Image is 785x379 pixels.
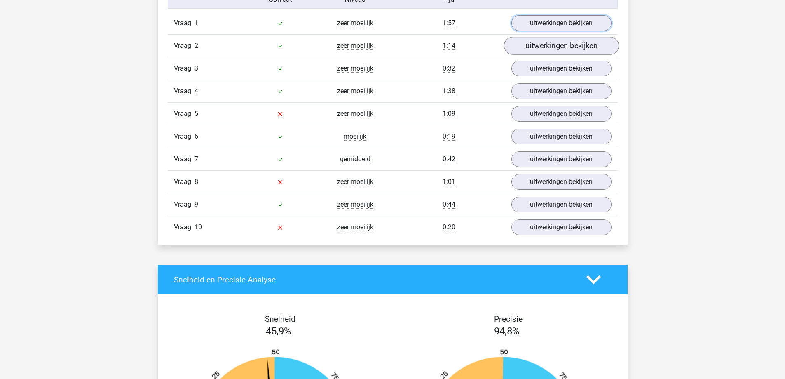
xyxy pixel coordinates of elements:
span: Vraag [174,41,194,51]
span: 5 [194,110,198,118]
span: Vraag [174,86,194,96]
span: 45,9% [266,325,291,337]
span: 1:38 [443,87,455,95]
a: uitwerkingen bekijken [511,174,612,190]
span: 0:44 [443,200,455,209]
a: uitwerkingen bekijken [511,106,612,122]
span: 1 [194,19,198,27]
a: uitwerkingen bekijken [511,61,612,76]
span: Vraag [174,222,194,232]
span: 2 [194,42,198,49]
span: 0:32 [443,64,455,73]
span: 7 [194,155,198,163]
span: Vraag [174,132,194,141]
span: 94,8% [494,325,520,337]
span: Vraag [174,18,194,28]
span: 0:42 [443,155,455,163]
h4: Precisie [402,314,615,324]
span: Vraag [174,154,194,164]
span: 8 [194,178,198,186]
span: zeer moeilijk [337,223,373,231]
a: uitwerkingen bekijken [511,129,612,144]
span: zeer moeilijk [337,64,373,73]
span: 6 [194,132,198,140]
span: zeer moeilijk [337,19,373,27]
span: 0:20 [443,223,455,231]
span: gemiddeld [340,155,370,163]
span: 1:09 [443,110,455,118]
h4: Snelheid en Precisie Analyse [174,275,574,285]
span: Vraag [174,109,194,119]
span: 9 [194,200,198,208]
span: zeer moeilijk [337,200,373,209]
span: moeilijk [344,132,366,141]
h4: Snelheid [174,314,387,324]
a: uitwerkingen bekijken [511,219,612,235]
span: 3 [194,64,198,72]
span: 0:19 [443,132,455,141]
span: Vraag [174,177,194,187]
a: uitwerkingen bekijken [511,197,612,212]
a: uitwerkingen bekijken [504,37,619,55]
a: uitwerkingen bekijken [511,15,612,31]
span: 10 [194,223,202,231]
span: Vraag [174,64,194,73]
span: 4 [194,87,198,95]
span: 1:14 [443,42,455,50]
span: 1:01 [443,178,455,186]
a: uitwerkingen bekijken [511,151,612,167]
span: zeer moeilijk [337,110,373,118]
span: Vraag [174,200,194,210]
span: 1:57 [443,19,455,27]
a: uitwerkingen bekijken [511,83,612,99]
span: zeer moeilijk [337,42,373,50]
span: zeer moeilijk [337,178,373,186]
span: zeer moeilijk [337,87,373,95]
